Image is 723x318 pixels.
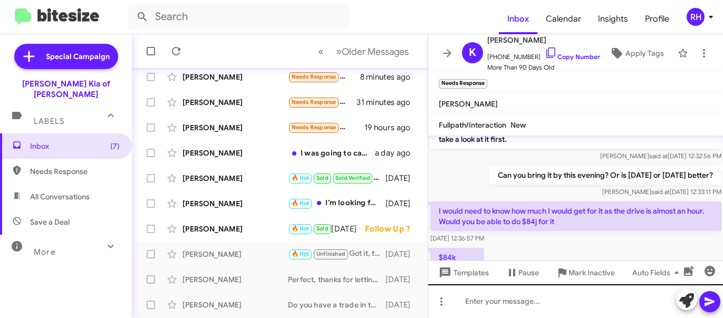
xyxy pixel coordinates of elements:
[430,201,721,231] p: I would need to know how much I would get for it as the drive is almost an hour. Would you be abl...
[487,62,600,73] span: More Than 90 Days Old
[365,224,419,234] div: Follow Up ?
[182,148,288,158] div: [PERSON_NAME]
[336,45,342,58] span: »
[497,263,547,282] button: Pause
[649,152,667,160] span: said at
[292,99,336,105] span: Needs Response
[439,79,487,89] small: Needs Response
[288,121,364,133] div: it was lovely until the pricing lol
[437,263,489,282] span: Templates
[292,200,310,207] span: 🔥 Hot
[637,4,678,34] a: Profile
[182,173,288,184] div: [PERSON_NAME]
[518,263,539,282] span: Pause
[469,44,476,61] span: K
[288,172,385,184] div: Yes - [PERSON_NAME] was great!
[364,122,419,133] div: 19 hours ago
[375,148,419,158] div: a day ago
[316,175,329,181] span: Sold
[624,263,691,282] button: Auto Fields
[288,96,356,108] div: Sorry but they denied me for financing
[439,120,506,130] span: Fullpath/Interaction
[182,274,288,285] div: [PERSON_NAME]
[288,197,385,209] div: I'm looking for 3200 off a Sorento iis that doable
[288,71,360,83] div: $84k
[625,44,664,63] span: Apply Tags
[537,4,590,34] a: Calendar
[182,72,288,82] div: [PERSON_NAME]
[30,166,120,177] span: Needs Response
[30,191,90,202] span: All Conversations
[385,274,419,285] div: [DATE]
[356,97,419,108] div: 31 minutes ago
[292,250,310,257] span: 🔥 Hot
[360,72,419,82] div: 8 minutes ago
[600,44,672,63] button: Apply Tags
[547,263,623,282] button: Mark Inactive
[489,166,721,185] p: Can you bring it by this evening? Or is [DATE] or [DATE] better?
[545,53,600,61] a: Copy Number
[292,225,310,232] span: 🔥 Hot
[632,263,683,282] span: Auto Fields
[430,248,484,267] p: $84k
[30,141,120,151] span: Inbox
[385,173,419,184] div: [DATE]
[182,224,288,234] div: [PERSON_NAME]
[385,249,419,259] div: [DATE]
[182,97,288,108] div: [PERSON_NAME]
[182,122,288,133] div: [PERSON_NAME]
[182,300,288,310] div: [PERSON_NAME]
[312,41,330,62] button: Previous
[34,247,55,257] span: More
[568,263,615,282] span: Mark Inactive
[335,175,370,181] span: Sold Verified
[182,198,288,209] div: [PERSON_NAME]
[292,73,336,80] span: Needs Response
[182,249,288,259] div: [PERSON_NAME]
[439,99,498,109] span: [PERSON_NAME]
[487,34,600,46] span: [PERSON_NAME]
[316,225,329,232] span: Sold
[46,51,110,62] span: Special Campaign
[510,120,526,130] span: New
[430,234,484,242] span: [DATE] 12:36:57 PM
[128,4,349,30] input: Search
[288,300,385,310] div: Do you have a trade in to consider?
[487,46,600,62] span: [PHONE_NUMBER]
[678,8,711,26] button: RH
[292,175,310,181] span: 🔥 Hot
[288,274,385,285] div: Perfect, thanks for letting me know
[316,250,345,257] span: Unfinished
[34,117,64,126] span: Labels
[499,4,537,34] a: Inbox
[687,8,705,26] div: RH
[288,148,375,158] div: I was going to call you later to ask questions about purchasing another car but I'm sorry not fro...
[14,44,118,69] a: Special Campaign
[312,41,415,62] nav: Page navigation example
[331,224,365,234] div: [DATE]
[385,300,419,310] div: [DATE]
[602,188,721,196] span: [PERSON_NAME] [DATE] 12:33:11 PM
[600,152,721,160] span: [PERSON_NAME] [DATE] 12:32:56 PM
[590,4,637,34] a: Insights
[292,124,336,131] span: Needs Response
[330,41,415,62] button: Next
[428,263,497,282] button: Templates
[110,141,120,151] span: (7)
[30,217,70,227] span: Save a Deal
[342,46,409,57] span: Older Messages
[651,188,669,196] span: said at
[318,45,324,58] span: «
[385,198,419,209] div: [DATE]
[288,223,331,235] div: I actually have an appointment to come [DATE] 5:30
[288,248,385,260] div: Got it, thanks for letting me know!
